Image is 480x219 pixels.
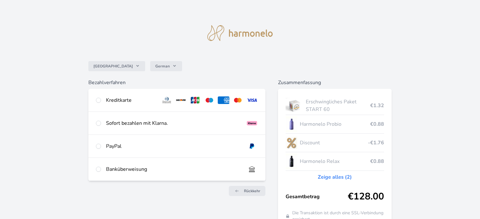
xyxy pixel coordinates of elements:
[218,96,229,104] img: amex.svg
[286,98,304,113] img: start.jpg
[246,142,258,150] img: paypal.svg
[300,158,370,165] span: Harmonelo Relax
[348,191,384,202] span: €128.00
[93,64,133,69] span: [GEOGRAPHIC_DATA]
[300,120,370,128] span: Harmonelo Probio
[106,96,156,104] div: Kreditkarte
[300,139,368,147] span: Discount
[246,96,258,104] img: visa.svg
[286,193,348,200] span: Gesamtbetrag
[368,139,384,147] span: -€1.76
[189,96,201,104] img: jcb.svg
[229,186,265,196] a: Rückkehr
[370,158,384,165] span: €0.88
[175,96,187,104] img: discover.svg
[150,61,182,71] button: German
[204,96,215,104] img: maestro.svg
[286,153,298,169] img: CLEAN_RELAX_se_stinem_x-lo.jpg
[106,142,241,150] div: PayPal
[370,120,384,128] span: €0.88
[161,96,173,104] img: diners.svg
[106,119,241,127] div: Sofort bezahlen mit Klarna.
[246,119,258,127] img: klarna_paynow.svg
[232,96,244,104] img: mc.svg
[306,98,370,113] span: Erschwingliches Paket START 60
[286,116,298,132] img: CLEAN_PROBIO_se_stinem_x-lo.jpg
[155,64,170,69] span: German
[207,25,273,41] img: logo.svg
[370,102,384,109] span: €1.32
[246,165,258,173] img: bankTransfer_IBAN.svg
[278,79,392,86] h6: Zusammenfassung
[286,135,298,151] img: discount-lo.png
[88,79,265,86] h6: Bezahlverfahren
[88,61,145,71] button: [GEOGRAPHIC_DATA]
[106,165,241,173] div: Banküberweisung
[318,173,352,181] a: Zeige alles (2)
[244,188,260,193] span: Rückkehr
